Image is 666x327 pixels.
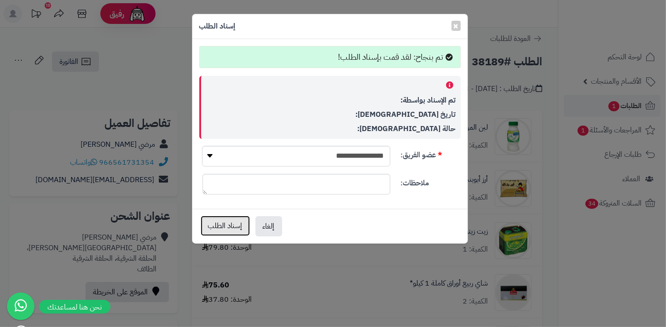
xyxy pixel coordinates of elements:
span: × [453,19,459,33]
button: إسناد الطلب [201,216,250,236]
strong: تم الإسناد بواسطة: [401,95,456,106]
strong: تاريخ [DEMOGRAPHIC_DATA]: [356,109,456,120]
label: عضو الفريق: [397,146,464,161]
button: Close [452,21,461,31]
button: إلغاء [255,216,282,236]
h4: إسناد الطلب [199,21,236,32]
div: تم بنجاح: لقد قمت بإسناد الطلب! [199,46,461,68]
label: ملاحظات: [397,174,464,189]
strong: حالة [DEMOGRAPHIC_DATA]: [358,123,456,134]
